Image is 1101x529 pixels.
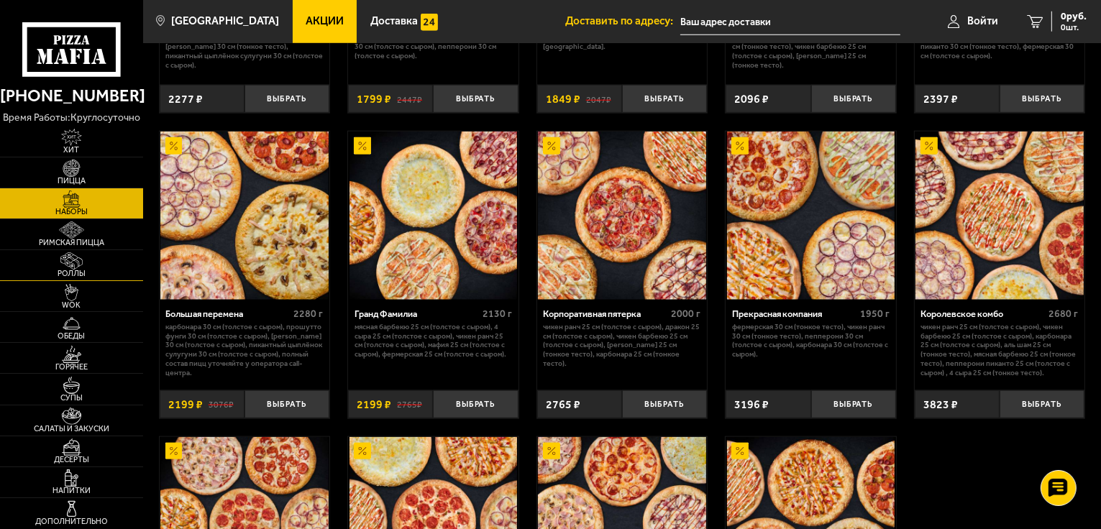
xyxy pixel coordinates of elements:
img: Акционный [165,137,183,155]
span: 2277 ₽ [168,93,203,105]
span: 2397 ₽ [923,93,958,105]
img: Акционный [354,443,371,460]
img: Акционный [354,137,371,155]
span: 2000 г [672,308,701,320]
a: АкционныйГранд Фамилиа [348,132,518,300]
p: Аль-Шам 30 см (тонкое тесто), Пепперони Пиканто 30 см (тонкое тесто), Фермерская 30 см (толстое с... [920,33,1078,60]
span: Доставить по адресу: [565,16,680,27]
img: Королевское комбо [915,132,1084,300]
span: Акции [306,16,344,27]
img: Акционный [543,137,560,155]
span: 1849 ₽ [546,93,580,105]
s: 2765 ₽ [397,399,422,410]
button: Выбрать [1000,85,1084,113]
s: 2447 ₽ [397,93,422,105]
img: Корпоративная пятерка [538,132,706,300]
div: Королевское комбо [920,308,1045,319]
span: 2765 ₽ [546,399,580,410]
p: Карбонара 30 см (толстое с сыром), [PERSON_NAME] 30 см (тонкое тесто), Пикантный цыплёнок сулугун... [165,33,323,70]
span: 1799 ₽ [357,93,391,105]
div: Корпоративная пятерка [543,308,667,319]
button: Выбрать [245,390,329,418]
p: Чикен Ранч 25 см (толстое с сыром), Дракон 25 см (толстое с сыром), Чикен Барбекю 25 см (толстое ... [543,323,700,369]
p: Чикен Ранч 25 см (толстое с сыром), Чикен Барбекю 25 см (толстое с сыром), Карбонара 25 см (толст... [920,323,1078,378]
span: 2130 г [483,308,512,320]
span: 0 шт. [1061,23,1087,32]
p: Дракон 30 см (толстое с сыром), Деревенская 30 см (толстое с сыром), Пепперони 30 см (толстое с с... [355,33,512,60]
button: Выбрать [811,85,896,113]
button: Выбрать [811,390,896,418]
button: Выбрать [433,85,518,113]
s: 3076 ₽ [209,399,234,410]
input: Ваш адрес доставки [680,9,900,35]
img: Большая перемена [160,132,329,300]
p: Пепперони 25 см (толстое с сыром), 4 сыра 25 см (тонкое тесто), Чикен Барбекю 25 см (толстое с сы... [732,33,890,70]
span: 2096 ₽ [734,93,769,105]
img: Прекрасная компания [727,132,895,300]
a: АкционныйКорпоративная пятерка [537,132,708,300]
button: Выбрать [1000,390,1084,418]
p: Фермерская 30 см (тонкое тесто), Чикен Ранч 30 см (тонкое тесто), Пепперони 30 см (толстое с сыро... [732,323,890,359]
span: Доставка [370,16,418,27]
s: 2047 ₽ [586,93,611,105]
div: Гранд Фамилиа [355,308,479,319]
div: Большая перемена [165,308,290,319]
span: 2199 ₽ [168,399,203,410]
button: Выбрать [622,85,707,113]
img: Акционный [731,443,749,460]
button: Выбрать [622,390,707,418]
span: 2680 г [1049,308,1079,320]
div: Прекрасная компания [732,308,856,319]
a: АкционныйБольшая перемена [160,132,330,300]
a: АкционныйКоролевское комбо [915,132,1085,300]
span: 1950 г [860,308,890,320]
p: Карбонара 30 см (толстое с сыром), Прошутто Фунги 30 см (толстое с сыром), [PERSON_NAME] 30 см (т... [165,323,323,378]
span: [GEOGRAPHIC_DATA] [171,16,279,27]
img: Гранд Фамилиа [350,132,518,300]
span: 3823 ₽ [923,399,958,410]
span: 3196 ₽ [734,399,769,410]
span: Войти [967,16,998,27]
button: Выбрать [433,390,518,418]
img: Акционный [165,443,183,460]
span: 0 руб. [1061,11,1087,22]
img: Акционный [920,137,938,155]
img: Акционный [731,137,749,155]
span: 2280 г [293,308,323,320]
img: Акционный [543,443,560,460]
p: Мясная Барбекю 25 см (толстое с сыром), 4 сыра 25 см (толстое с сыром), Чикен Ранч 25 см (толстое... [355,323,512,359]
span: 2199 ₽ [357,399,391,410]
button: Выбрать [245,85,329,113]
img: 15daf4d41897b9f0e9f617042186c801.svg [421,14,438,31]
a: АкционныйПрекрасная компания [726,132,896,300]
